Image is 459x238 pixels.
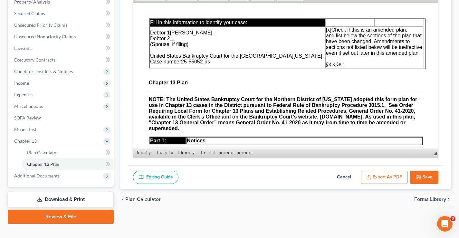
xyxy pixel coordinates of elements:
[9,54,114,66] a: Executory Contracts
[136,149,155,156] a: body element
[14,127,36,132] span: Means Test
[14,45,32,51] span: Lawsuits
[9,19,114,31] a: Unsecured Priority Claims
[14,92,33,97] span: Expenses
[14,103,43,109] span: Miscellaneous
[15,77,56,82] span: Chapter 13 Plan
[14,57,55,62] span: Executory Contracts
[133,3,438,148] iframe: Rich Text Editor, document-ckeditor
[125,197,161,202] span: Plan Calculator
[156,149,176,156] a: table element
[27,161,59,167] span: Chapter 13 Plan
[450,216,455,221] span: 3
[434,152,437,155] span: Resize
[414,197,446,202] span: Forms Library
[8,210,114,224] a: Review & File
[14,34,76,39] span: Unsecured Nonpriority Claims
[446,197,451,202] i: chevron_right
[17,135,33,140] span: Part 1:
[9,8,114,19] a: Secured Claims
[14,22,67,28] span: Unsecured Priority Claims
[14,69,73,74] span: Codebtors Insiders & Notices
[22,147,114,158] a: Plan Calculator
[361,171,407,184] button: Export as PDF
[14,80,29,86] span: Income
[8,192,114,207] a: Download & Print
[237,149,254,156] a: span element
[193,24,289,53] span: Check if this is an amended plan, and list below the sections of the plan that have been changed....
[14,115,41,120] span: SOFA Review
[15,94,284,128] span: NOTE: The United States Bankruptcy Court for the Northern District of [US_STATE] adopted this for...
[14,173,60,178] span: Additional Documents
[193,59,289,64] span: §3.3,§8.1______________________________
[133,171,178,184] a: Editing Guide
[177,149,199,156] a: tbody element
[193,24,198,30] span: [x]
[200,149,207,156] a: tr element
[14,138,37,144] span: Chapter 13
[414,197,451,202] button: Forms Library chevron_right
[53,135,72,140] strong: Notices
[330,171,358,184] button: Cancel
[219,149,236,156] a: span element
[410,171,438,184] button: Save
[14,11,45,16] span: Secured Claims
[120,197,161,202] button: chevron_left Plan Calculator
[208,149,218,156] a: td element
[22,158,114,170] a: Chapter 13 Plan
[27,150,58,155] span: Plan Calculator
[9,31,114,43] a: Unsecured Nonpriority Claims
[9,43,114,54] a: Lawsuits
[437,216,453,232] iframe: Intercom live chat
[9,112,114,124] a: SOFA Review
[120,197,125,202] i: chevron_left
